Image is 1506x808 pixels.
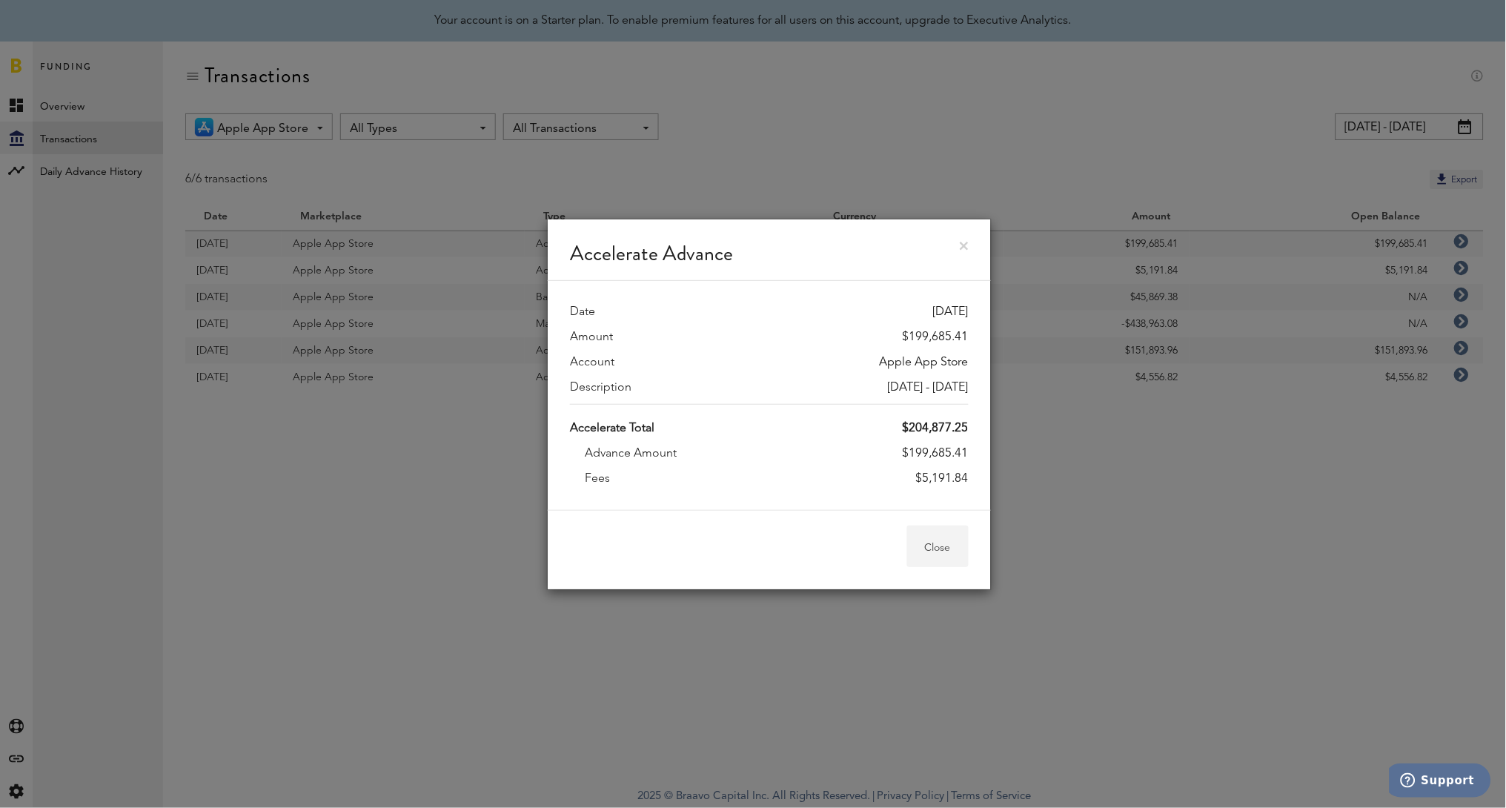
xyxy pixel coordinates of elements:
[933,303,969,321] div: [DATE]
[570,354,614,371] label: Account
[1390,764,1491,801] iframe: Opens a widget where you can find more information
[907,526,969,567] button: Close
[570,303,595,321] label: Date
[570,379,631,397] label: Description
[888,379,969,397] div: [DATE] - [DATE]
[570,420,654,437] label: Accelerate Total
[903,420,969,437] div: $204,877.25
[880,354,969,371] div: Apple App Store
[585,470,610,488] label: Fees
[570,328,613,346] label: Amount
[903,445,969,463] div: $199,685.41
[585,445,677,463] label: Advance Amount
[548,219,991,281] div: Accelerate Advance
[916,470,969,488] div: $5,191.84
[903,328,969,346] div: $199,685.41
